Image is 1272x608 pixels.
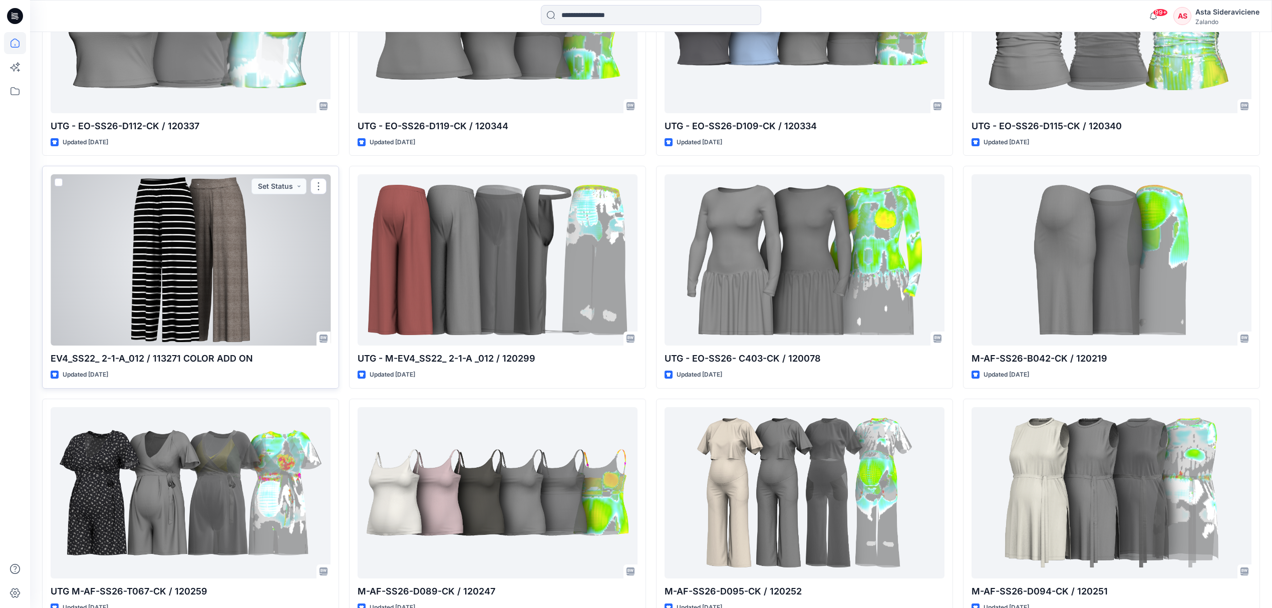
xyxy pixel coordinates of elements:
[51,407,331,578] a: UTG M-AF-SS26-T067-CK / 120259
[358,407,638,578] a: M-AF-SS26-D089-CK / 120247
[665,352,944,366] p: UTG - EO-SS26- C403-CK / 120078
[677,137,722,148] p: Updated [DATE]
[358,352,638,366] p: UTG - M-EV4_SS22_ 2-1-A _012 / 120299
[63,370,108,380] p: Updated [DATE]
[370,137,415,148] p: Updated [DATE]
[358,119,638,133] p: UTG - EO-SS26-D119-CK / 120344
[677,370,722,380] p: Updated [DATE]
[984,370,1029,380] p: Updated [DATE]
[972,174,1251,346] a: M-AF-SS26-B042-CK / 120219
[1173,7,1191,25] div: AS
[51,174,331,346] a: EV4_SS22_ 2-1-A_012 / 113271 COLOR ADD ON
[51,352,331,366] p: EV4_SS22_ 2-1-A_012 / 113271 COLOR ADD ON
[665,119,944,133] p: UTG - EO-SS26-D109-CK / 120334
[972,352,1251,366] p: M-AF-SS26-B042-CK / 120219
[51,119,331,133] p: UTG - EO-SS26-D112-CK / 120337
[665,407,944,578] a: M-AF-SS26-D095-CK / 120252
[1195,18,1259,26] div: Zalando
[665,584,944,598] p: M-AF-SS26-D095-CK / 120252
[370,370,415,380] p: Updated [DATE]
[665,174,944,346] a: UTG - EO-SS26- C403-CK / 120078
[972,584,1251,598] p: M-AF-SS26-D094-CK / 120251
[1153,9,1168,17] span: 99+
[972,407,1251,578] a: M-AF-SS26-D094-CK / 120251
[358,174,638,346] a: UTG - M-EV4_SS22_ 2-1-A _012 / 120299
[51,584,331,598] p: UTG M-AF-SS26-T067-CK / 120259
[358,584,638,598] p: M-AF-SS26-D089-CK / 120247
[972,119,1251,133] p: UTG - EO-SS26-D115-CK / 120340
[63,137,108,148] p: Updated [DATE]
[1195,6,1259,18] div: Asta Sideraviciene
[984,137,1029,148] p: Updated [DATE]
